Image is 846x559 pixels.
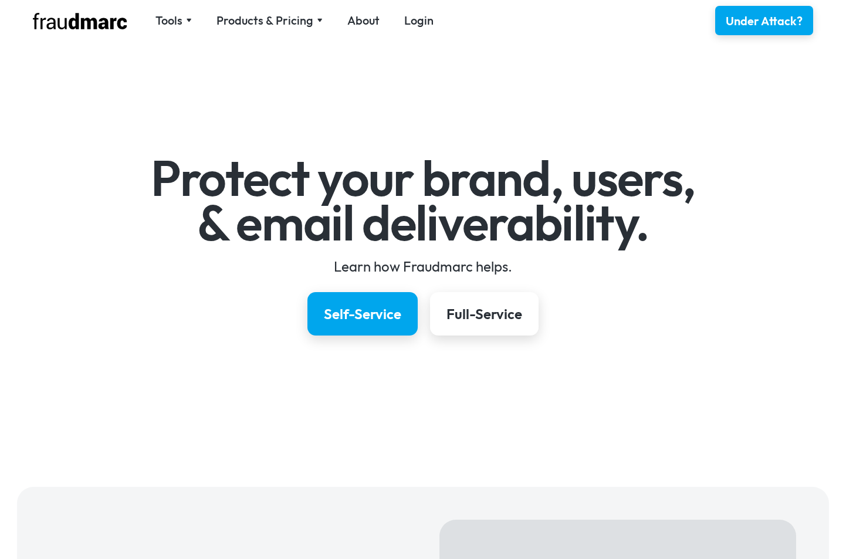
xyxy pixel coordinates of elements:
[307,292,418,336] a: Self-Service
[726,13,803,29] div: Under Attack?
[155,12,192,29] div: Tools
[347,12,380,29] a: About
[216,12,323,29] div: Products & Pricing
[324,304,401,323] div: Self-Service
[83,257,764,276] div: Learn how Fraudmarc helps.
[446,304,522,323] div: Full-Service
[430,292,539,336] a: Full-Service
[83,156,764,245] h1: Protect your brand, users, & email deliverability.
[155,12,182,29] div: Tools
[404,12,434,29] a: Login
[216,12,313,29] div: Products & Pricing
[715,6,813,35] a: Under Attack?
